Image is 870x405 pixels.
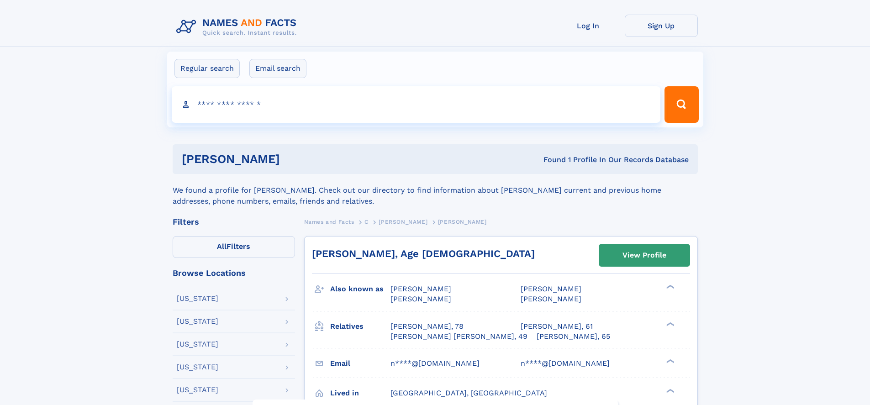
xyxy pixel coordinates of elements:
[217,242,227,251] span: All
[438,219,487,225] span: [PERSON_NAME]
[521,284,581,293] span: [PERSON_NAME]
[521,295,581,303] span: [PERSON_NAME]
[364,219,369,225] span: C
[664,321,675,327] div: ❯
[599,244,690,266] a: View Profile
[330,385,390,401] h3: Lived in
[390,331,527,342] a: [PERSON_NAME] [PERSON_NAME], 49
[177,363,218,371] div: [US_STATE]
[664,388,675,394] div: ❯
[330,319,390,334] h3: Relatives
[390,389,547,397] span: [GEOGRAPHIC_DATA], [GEOGRAPHIC_DATA]
[173,236,295,258] label: Filters
[390,321,464,331] a: [PERSON_NAME], 78
[537,331,610,342] a: [PERSON_NAME], 65
[173,269,295,277] div: Browse Locations
[664,284,675,290] div: ❯
[173,218,295,226] div: Filters
[364,216,369,227] a: C
[664,358,675,364] div: ❯
[330,356,390,371] h3: Email
[625,15,698,37] a: Sign Up
[312,248,535,259] a: [PERSON_NAME], Age [DEMOGRAPHIC_DATA]
[379,219,427,225] span: [PERSON_NAME]
[379,216,427,227] a: [PERSON_NAME]
[173,174,698,207] div: We found a profile for [PERSON_NAME]. Check out our directory to find information about [PERSON_N...
[521,321,593,331] a: [PERSON_NAME], 61
[177,295,218,302] div: [US_STATE]
[622,245,666,266] div: View Profile
[411,155,689,165] div: Found 1 Profile In Our Records Database
[390,284,451,293] span: [PERSON_NAME]
[173,15,304,39] img: Logo Names and Facts
[249,59,306,78] label: Email search
[390,295,451,303] span: [PERSON_NAME]
[174,59,240,78] label: Regular search
[177,318,218,325] div: [US_STATE]
[177,386,218,394] div: [US_STATE]
[182,153,412,165] h1: [PERSON_NAME]
[177,341,218,348] div: [US_STATE]
[552,15,625,37] a: Log In
[330,281,390,297] h3: Also known as
[304,216,354,227] a: Names and Facts
[172,86,661,123] input: search input
[664,86,698,123] button: Search Button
